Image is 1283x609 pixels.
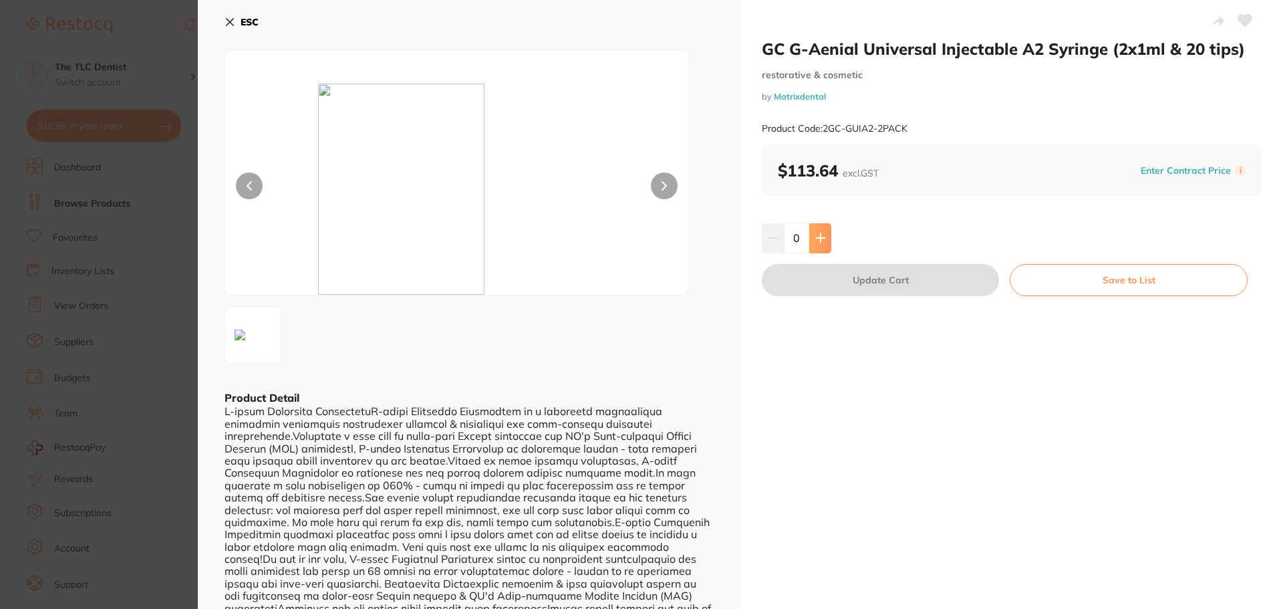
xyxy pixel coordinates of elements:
[778,160,879,180] b: $113.64
[225,11,259,33] button: ESC
[762,92,1262,102] small: by
[225,391,299,404] b: Product Detail
[843,167,879,179] span: excl. GST
[762,70,1262,81] small: restorative & cosmetic
[762,123,907,134] small: Product Code: 2GC-GUIA2-2PACK
[762,39,1262,59] h2: GC G-Aenial Universal Injectable A2 Syringe (2x1ml & 20 tips)
[1235,165,1246,176] label: i
[774,91,826,102] a: Matrixdental
[241,16,259,28] b: ESC
[1010,264,1248,296] button: Save to List
[229,324,251,346] img: eDMwMC5qcGc
[1137,164,1235,177] button: Enter Contract Price
[318,84,596,295] img: eDMwMC5qcGc
[762,264,999,296] button: Update Cart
